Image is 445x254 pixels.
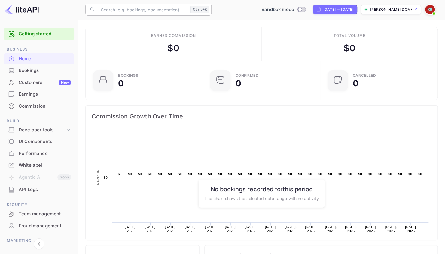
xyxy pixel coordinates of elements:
[258,172,262,176] text: $0
[208,172,212,176] text: $0
[4,220,74,232] div: Fraud management
[19,67,71,74] div: Bookings
[353,74,376,77] div: CANCELLED
[4,46,74,53] span: Business
[4,184,74,195] a: API Logs
[168,172,172,176] text: $0
[318,172,322,176] text: $0
[323,7,353,12] div: [DATE] — [DATE]
[378,172,382,176] text: $0
[19,211,71,217] div: Team management
[4,28,74,40] div: Getting started
[278,172,282,176] text: $0
[405,225,417,233] text: [DATE], 2025
[19,223,71,229] div: Fraud management
[19,162,71,169] div: Whitelabel
[308,172,312,176] text: $0
[238,172,242,176] text: $0
[4,100,74,112] a: Commission
[5,5,39,14] img: LiteAPI logo
[4,208,74,220] div: Team management
[19,55,71,62] div: Home
[4,53,74,65] div: Home
[4,125,74,135] div: Developer tools
[92,112,431,121] span: Commission Growth Over Time
[19,91,71,98] div: Earnings
[190,6,209,13] div: Ctrl+K
[118,74,138,77] div: Bookings
[353,79,358,88] div: 0
[4,202,74,208] span: Security
[59,80,71,85] div: New
[225,225,236,233] text: [DATE], 2025
[4,136,74,147] a: UI Components
[4,160,74,171] a: Whitelabel
[4,220,74,231] a: Fraud management
[285,225,297,233] text: [DATE], 2025
[313,5,357,14] div: Click to change the date range period
[4,77,74,88] a: CustomersNew
[19,31,71,37] a: Getting started
[19,138,71,145] div: UI Components
[305,225,317,233] text: [DATE], 2025
[288,172,292,176] text: $0
[167,41,179,55] div: $ 0
[118,79,124,88] div: 0
[268,172,272,176] text: $0
[343,41,355,55] div: $ 0
[235,79,241,88] div: 0
[104,176,108,179] text: $0
[385,225,397,233] text: [DATE], 2025
[204,185,319,193] h6: No bookings recorded for this period
[368,172,372,176] text: $0
[358,172,362,176] text: $0
[365,225,377,233] text: [DATE], 2025
[257,240,273,244] text: Revenue
[418,172,422,176] text: $0
[19,150,71,157] div: Performance
[4,148,74,159] a: Performance
[265,225,277,233] text: [DATE], 2025
[259,6,308,13] div: Switch to Production mode
[4,148,74,160] div: Performance
[4,184,74,196] div: API Logs
[325,225,337,233] text: [DATE], 2025
[338,172,342,176] text: $0
[333,33,365,38] div: Total volume
[138,172,142,176] text: $0
[198,172,202,176] text: $0
[145,225,157,233] text: [DATE], 2025
[4,88,74,100] a: Earnings
[4,238,74,244] span: Marketing
[4,53,74,64] a: Home
[204,195,319,201] p: The chart shows the selected date range with no activity
[388,172,392,176] text: $0
[348,172,352,176] text: $0
[178,172,182,176] text: $0
[235,74,258,77] div: Confirmed
[19,103,71,110] div: Commission
[19,127,65,133] div: Developer tools
[4,136,74,148] div: UI Components
[248,172,252,176] text: $0
[261,6,294,13] span: Sandbox mode
[188,172,192,176] text: $0
[4,65,74,76] a: Bookings
[96,170,100,185] text: Revenue
[205,225,217,233] text: [DATE], 2025
[34,238,44,249] button: Collapse navigation
[4,65,74,76] div: Bookings
[4,118,74,124] span: Build
[245,225,257,233] text: [DATE], 2025
[158,172,162,176] text: $0
[165,225,176,233] text: [DATE], 2025
[345,225,357,233] text: [DATE], 2025
[398,172,402,176] text: $0
[328,172,332,176] text: $0
[218,172,222,176] text: $0
[19,186,71,193] div: API Logs
[125,225,136,233] text: [DATE], 2025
